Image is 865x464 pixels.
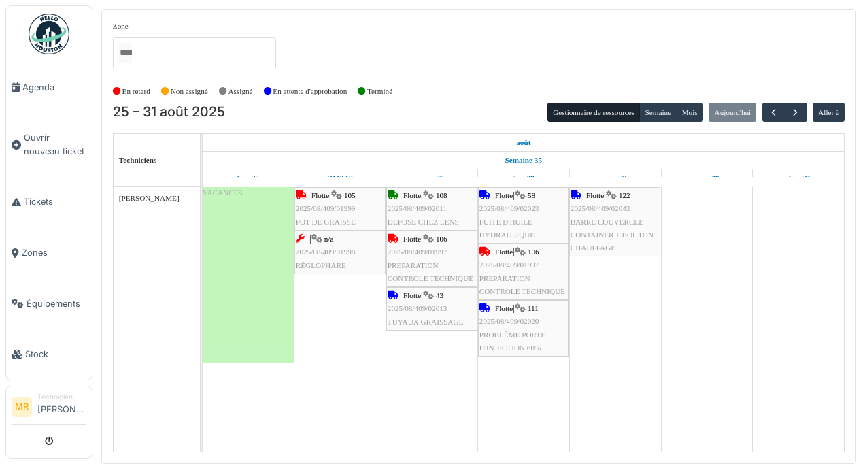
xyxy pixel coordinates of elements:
[122,86,150,97] label: En retard
[784,103,807,122] button: Suivant
[586,191,604,199] span: Flotte
[691,169,722,186] a: 30 août 2025
[502,152,545,169] a: Semaine 35
[6,113,92,177] a: Ouvrir nouveau ticket
[403,291,421,299] span: Flotte
[528,304,539,312] span: 111
[37,392,86,421] li: [PERSON_NAME]
[22,246,86,259] span: Zones
[234,169,262,186] a: 25 août 2025
[479,204,539,212] span: 2025/08/409/02023
[388,189,476,229] div: |
[388,248,447,256] span: 2025/08/409/01997
[436,235,447,243] span: 106
[436,191,447,199] span: 108
[296,248,356,256] span: 2025/08/409/01998
[495,304,513,312] span: Flotte
[6,329,92,380] a: Stock
[344,191,356,199] span: 105
[388,204,447,212] span: 2025/08/409/02011
[479,218,535,239] span: FUITE D'HUILE HYDRAULIQUE
[762,103,785,122] button: Précédent
[388,289,476,329] div: |
[22,81,86,94] span: Agenda
[367,86,392,97] label: Terminé
[296,261,346,269] span: RÉGLOPHARE
[6,177,92,228] a: Tickets
[388,304,447,312] span: 2025/08/409/02013
[528,191,535,199] span: 58
[119,156,157,164] span: Techniciens
[388,218,459,226] span: DEPOSE CHEZ LENS
[528,248,539,256] span: 106
[6,278,92,329] a: Équipements
[311,191,329,199] span: Flotte
[296,204,356,212] span: 2025/08/409/01999
[228,86,253,97] label: Assigné
[29,14,69,54] img: Badge_color-CXgf-gQk.svg
[571,218,654,252] span: BARRE COUVERCLE CONTAINER + BOUTON CHAUFFAGE
[113,104,225,120] h2: 25 – 31 août 2025
[479,261,539,269] span: 2025/08/409/01997
[479,317,539,325] span: 2025/08/409/02020
[509,169,538,186] a: 28 août 2025
[6,227,92,278] a: Zones
[436,291,443,299] span: 43
[495,248,513,256] span: Flotte
[813,103,845,122] button: Aller à
[479,331,545,352] span: PROBLÈME PORTE D'INJECTION 60%
[495,191,513,199] span: Flotte
[513,134,534,151] a: 25 août 2025
[24,131,86,157] span: Ouvrir nouveau ticket
[118,43,132,63] input: Tous
[6,62,92,113] a: Agenda
[479,246,567,298] div: |
[619,191,630,199] span: 122
[324,169,356,186] a: 26 août 2025
[403,191,421,199] span: Flotte
[113,20,129,32] label: Zone
[37,392,86,402] div: Technicien
[600,169,630,186] a: 29 août 2025
[571,189,659,254] div: |
[296,233,384,272] div: |
[388,233,476,285] div: |
[783,169,814,186] a: 31 août 2025
[273,86,347,97] label: En attente d'approbation
[27,297,86,310] span: Équipements
[388,261,473,282] span: PREPARATION CONTROLE TECHNIQUE
[403,235,421,243] span: Flotte
[203,188,243,197] span: VACANCES
[571,204,630,212] span: 2025/08/409/02043
[709,103,756,122] button: Aujourd'hui
[479,302,567,354] div: |
[416,169,447,186] a: 27 août 2025
[639,103,677,122] button: Semaine
[388,318,464,326] span: TUYAUX GRAISSAGE
[119,194,180,202] span: [PERSON_NAME]
[547,103,640,122] button: Gestionnaire de ressources
[324,235,334,243] span: n/a
[24,195,86,208] span: Tickets
[676,103,703,122] button: Mois
[12,392,86,425] a: MR Technicien[PERSON_NAME]
[25,348,86,361] span: Stock
[296,189,384,229] div: |
[12,397,32,417] li: MR
[171,86,208,97] label: Non assigné
[296,218,356,226] span: POT DE GRAISSE
[479,274,565,295] span: PREPARATION CONTROLE TECHNIQUE
[479,189,567,242] div: |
